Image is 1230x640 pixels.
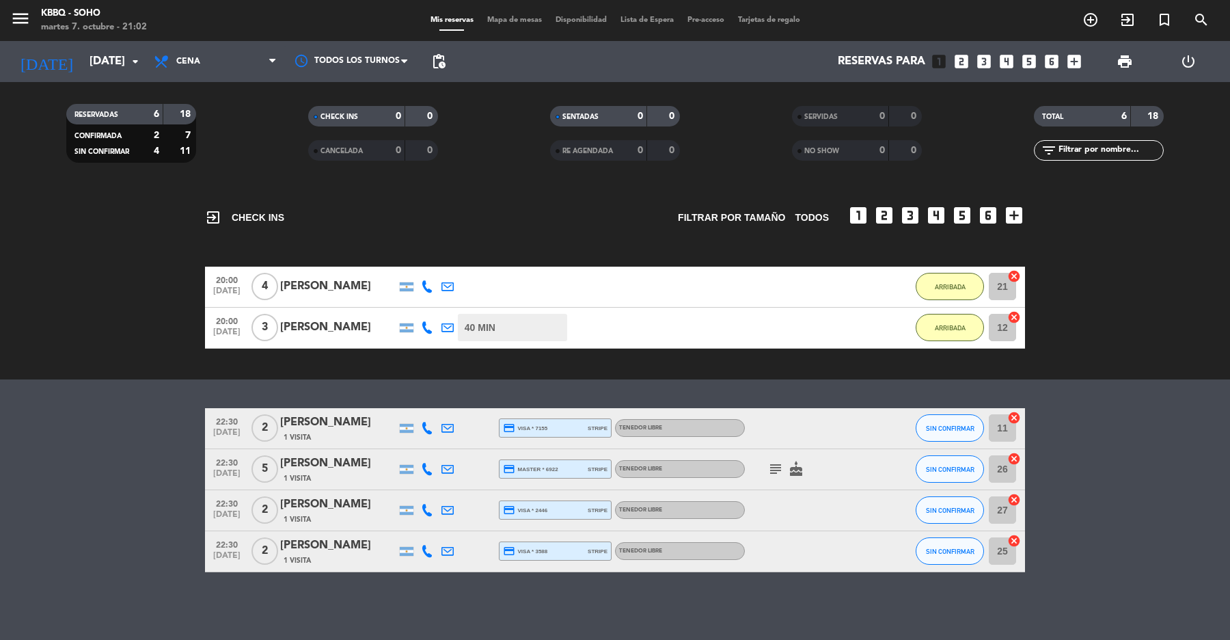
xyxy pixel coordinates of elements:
strong: 0 [427,146,435,155]
div: LOG OUT [1156,41,1220,82]
strong: 7 [185,131,193,140]
strong: 0 [638,146,643,155]
span: 1 Visita [284,432,311,443]
i: looks_4 [925,204,947,226]
div: martes 7. octubre - 21:02 [41,21,147,34]
span: 3 [251,314,278,341]
span: stripe [588,547,607,556]
span: ARRIBADA [935,324,966,332]
i: add_box [1065,53,1083,70]
i: looks_3 [899,204,921,226]
span: pending_actions [430,53,447,70]
strong: 0 [427,111,435,121]
span: [DATE] [210,510,244,526]
i: cancel [1007,534,1021,548]
i: cancel [1007,310,1021,324]
span: [DATE] [210,328,244,343]
strong: 0 [911,146,919,155]
button: ARRIBADA [916,273,984,300]
span: TODOS [795,210,829,226]
span: master * 6922 [503,463,558,475]
span: SIN CONFIRMAR [926,548,974,555]
i: filter_list [1041,142,1057,159]
span: Cena [176,57,200,66]
span: Reservas para [838,55,925,68]
strong: 0 [879,146,885,155]
span: 1 Visita [284,555,311,566]
i: [DATE] [10,46,83,77]
span: [DATE] [210,551,244,567]
span: 22:30 [210,454,244,470]
button: SIN CONFIRMAR [916,414,984,442]
i: cancel [1007,411,1021,425]
i: looks_4 [998,53,1015,70]
strong: 0 [669,146,677,155]
span: Mis reservas [424,16,480,24]
strong: 11 [180,146,193,156]
i: looks_5 [1020,53,1038,70]
span: 2 [251,414,278,442]
span: TENEDOR LIBRE [619,466,662,472]
i: cake [788,461,804,477]
span: SIN CONFIRMAR [74,148,129,155]
span: visa * 7155 [503,422,547,434]
span: TENEDOR LIBRE [619,507,662,513]
div: [PERSON_NAME] [280,319,396,336]
span: [DATE] [210,428,244,444]
button: ARRIBADA [916,314,984,341]
span: [DATE] [210,286,244,302]
span: stripe [588,424,607,433]
span: CANCELADA [320,148,363,155]
strong: 0 [879,111,885,121]
strong: 0 [638,111,643,121]
span: 1 Visita [284,473,311,484]
strong: 18 [180,109,193,119]
span: NO SHOW [804,148,839,155]
div: [PERSON_NAME] [280,278,396,295]
i: looks_6 [977,204,999,226]
span: visa * 3588 [503,545,547,557]
i: power_settings_new [1180,53,1197,70]
span: ARRIBADA [935,283,966,291]
span: CHECK INS [205,209,284,226]
span: print [1117,53,1133,70]
i: credit_card [503,504,515,516]
span: Mapa de mesas [480,16,549,24]
span: 20:00 [210,271,244,287]
div: [PERSON_NAME] [280,537,396,555]
div: Kbbq - Soho [41,7,147,21]
i: exit_to_app [1119,12,1136,28]
div: [PERSON_NAME] [280,414,396,431]
span: SIN CONFIRMAR [926,507,974,514]
span: SIN CONFIRMAR [926,466,974,473]
strong: 4 [154,146,159,156]
i: add_circle_outline [1082,12,1099,28]
i: looks_two [873,204,895,226]
span: 2 [251,537,278,565]
span: TOTAL [1042,114,1063,120]
strong: 0 [396,146,401,155]
strong: 0 [669,111,677,121]
span: RE AGENDADA [562,148,613,155]
span: Lista de Espera [614,16,681,24]
span: 2 [251,496,278,524]
strong: 6 [154,109,159,119]
span: 40 MIN [465,320,495,336]
span: TENEDOR LIBRE [619,425,662,431]
span: 22:30 [210,495,244,511]
span: 22:30 [210,413,244,429]
i: cancel [1007,269,1021,283]
span: TENEDOR LIBRE [619,548,662,554]
i: looks_one [930,53,948,70]
strong: 2 [154,131,159,140]
i: turned_in_not [1156,12,1173,28]
i: credit_card [503,422,515,434]
i: looks_3 [975,53,993,70]
input: Filtrar por nombre... [1057,143,1163,158]
span: CHECK INS [320,114,358,120]
i: arrow_drop_down [127,53,143,70]
span: 4 [251,273,278,300]
span: 5 [251,455,278,483]
div: [PERSON_NAME] [280,455,396,472]
span: 20:00 [210,312,244,328]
